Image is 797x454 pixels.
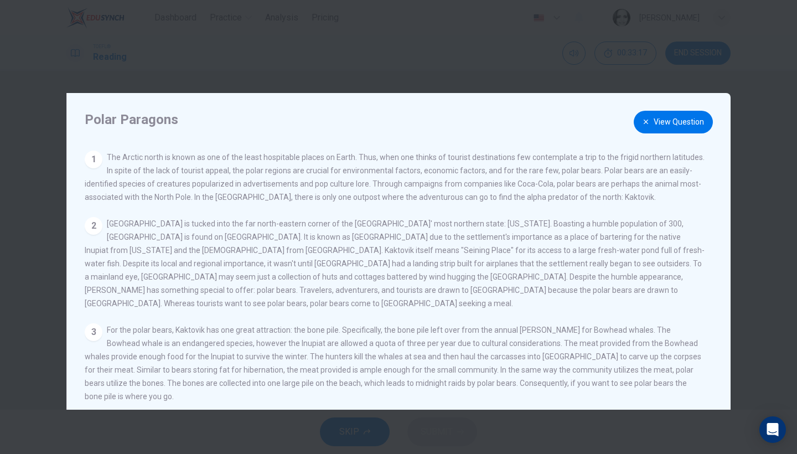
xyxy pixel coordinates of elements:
span: For the polar bears, Kaktovik has one great attraction: the bone pile. Specifically, the bone pil... [85,326,701,401]
div: 3 [85,323,102,341]
div: 1 [85,151,102,168]
span: The Arctic north is known as one of the least hospitable places on Earth. Thus, when one thinks o... [85,153,705,202]
h4: Polar Paragons [85,111,701,128]
div: Open Intercom Messenger [759,416,786,443]
button: View Question [634,111,713,133]
div: 2 [85,217,102,235]
span: [GEOGRAPHIC_DATA] is tucked into the far north-eastern corner of the [GEOGRAPHIC_DATA]' most nort... [85,219,705,308]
